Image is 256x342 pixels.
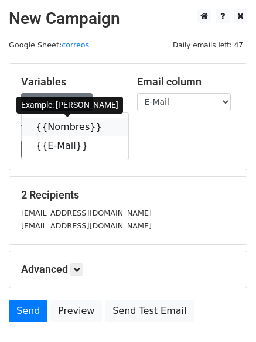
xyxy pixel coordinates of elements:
[22,118,128,136] a: {{Nombres}}
[9,9,247,29] h2: New Campaign
[22,136,128,155] a: {{E-Mail}}
[105,300,194,322] a: Send Test Email
[197,286,256,342] div: Widget de chat
[197,286,256,342] iframe: Chat Widget
[21,208,152,217] small: [EMAIL_ADDRESS][DOMAIN_NAME]
[21,189,235,201] h5: 2 Recipients
[21,76,120,88] h5: Variables
[9,300,47,322] a: Send
[169,39,247,52] span: Daily emails left: 47
[16,97,123,114] div: Example: [PERSON_NAME]
[50,300,102,322] a: Preview
[9,40,89,49] small: Google Sheet:
[21,221,152,230] small: [EMAIL_ADDRESS][DOMAIN_NAME]
[21,263,235,276] h5: Advanced
[62,40,89,49] a: correos
[169,40,247,49] a: Daily emails left: 47
[137,76,235,88] h5: Email column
